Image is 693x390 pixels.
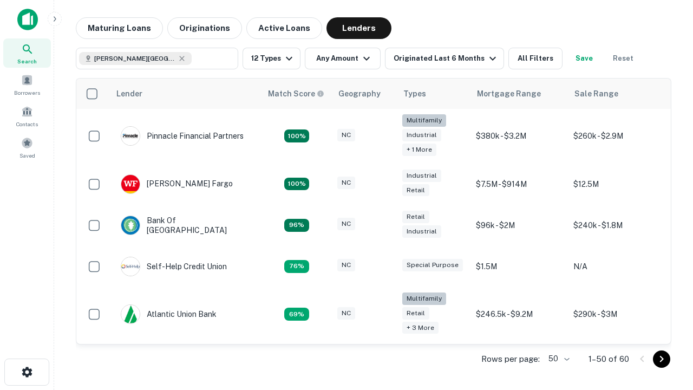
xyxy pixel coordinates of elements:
a: Saved [3,133,51,162]
td: $1.5M [470,246,568,287]
div: Retail [402,307,429,320]
div: Industrial [402,170,441,182]
div: Retail [402,184,429,197]
td: $96k - $2M [470,205,568,246]
div: Self-help Credit Union [121,257,227,276]
div: Matching Properties: 15, hasApolloMatch: undefined [284,178,309,191]
td: $380k - $3.2M [470,109,568,164]
div: Mortgage Range [477,87,541,100]
span: Contacts [16,120,38,128]
div: [PERSON_NAME] Fargo [121,174,233,194]
td: $12.5M [568,164,665,205]
img: capitalize-icon.png [17,9,38,30]
th: Types [397,79,470,109]
div: NC [337,177,355,189]
div: Retail [402,211,429,223]
img: picture [121,175,140,193]
div: NC [337,218,355,230]
div: Sale Range [574,87,618,100]
span: Borrowers [14,88,40,97]
button: Go to next page [653,350,670,368]
div: Atlantic Union Bank [121,304,217,324]
a: Borrowers [3,70,51,99]
div: Matching Properties: 26, hasApolloMatch: undefined [284,129,309,142]
div: Types [403,87,426,100]
img: picture [121,127,140,145]
button: Originated Last 6 Months [385,48,504,69]
td: $246.5k - $9.2M [470,287,568,342]
button: Reset [606,48,640,69]
th: Lender [110,79,261,109]
div: NC [337,307,355,320]
button: Active Loans [246,17,322,39]
button: Save your search to get updates of matches that match your search criteria. [567,48,602,69]
a: Search [3,38,51,68]
span: Saved [19,151,35,160]
button: Any Amount [305,48,381,69]
div: NC [337,129,355,141]
p: 1–50 of 60 [589,353,629,366]
th: Mortgage Range [470,79,568,109]
span: [PERSON_NAME][GEOGRAPHIC_DATA], [GEOGRAPHIC_DATA] [94,54,175,63]
th: Capitalize uses an advanced AI algorithm to match your search with the best lender. The match sco... [261,79,332,109]
div: Bank Of [GEOGRAPHIC_DATA] [121,216,251,235]
td: $290k - $3M [568,287,665,342]
button: Maturing Loans [76,17,163,39]
img: picture [121,257,140,276]
button: Originations [167,17,242,39]
a: Contacts [3,101,51,131]
div: Geography [338,87,381,100]
div: Special Purpose [402,259,463,271]
td: $240k - $1.8M [568,205,665,246]
div: Matching Properties: 11, hasApolloMatch: undefined [284,260,309,273]
p: Rows per page: [481,353,540,366]
div: NC [337,259,355,271]
td: N/A [568,246,665,287]
div: Industrial [402,129,441,141]
td: $7.5M - $914M [470,164,568,205]
img: picture [121,305,140,323]
button: 12 Types [243,48,300,69]
div: Industrial [402,225,441,238]
img: picture [121,216,140,235]
th: Geography [332,79,397,109]
div: + 3 more [402,322,439,334]
div: 50 [544,351,571,367]
div: Lender [116,87,142,100]
div: Matching Properties: 14, hasApolloMatch: undefined [284,219,309,232]
div: Capitalize uses an advanced AI algorithm to match your search with the best lender. The match sco... [268,88,324,100]
div: + 1 more [402,144,436,156]
div: Pinnacle Financial Partners [121,126,244,146]
th: Sale Range [568,79,665,109]
div: Multifamily [402,292,446,305]
span: Search [17,57,37,66]
button: All Filters [508,48,563,69]
button: Lenders [326,17,391,39]
div: Originated Last 6 Months [394,52,499,65]
td: $260k - $2.9M [568,109,665,164]
div: Multifamily [402,114,446,127]
div: Matching Properties: 10, hasApolloMatch: undefined [284,308,309,321]
iframe: Chat Widget [639,269,693,321]
h6: Match Score [268,88,322,100]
